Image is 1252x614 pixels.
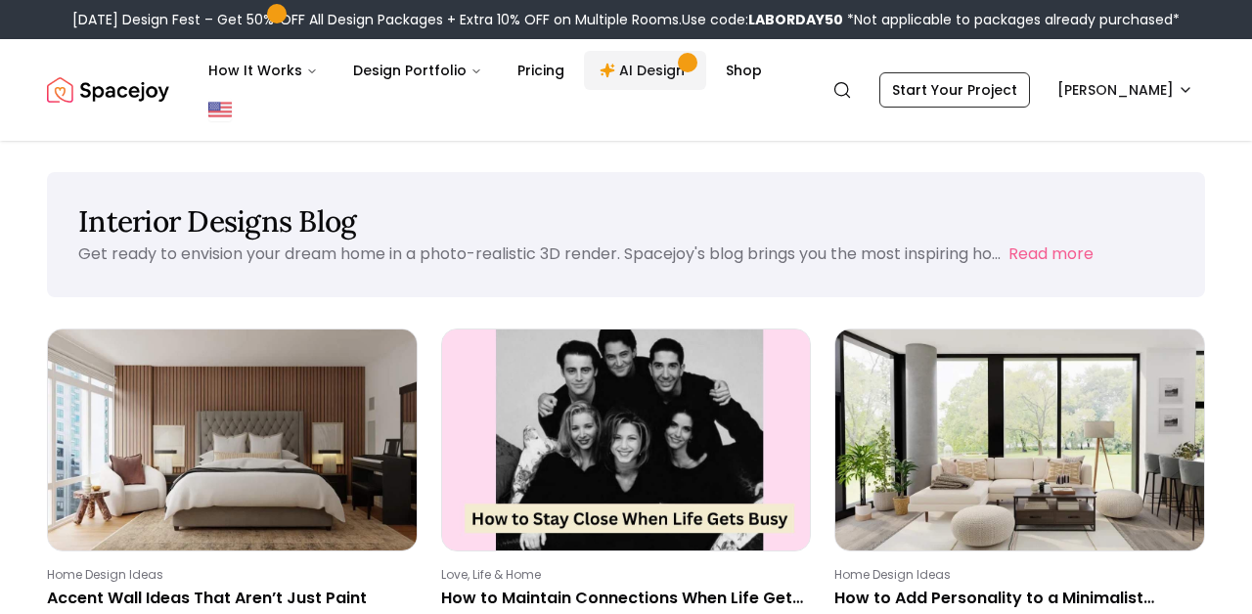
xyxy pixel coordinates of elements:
img: How to Maintain Connections When Life Gets Busy (Without Feeling Guilty) [442,329,811,550]
a: Spacejoy [47,70,169,110]
button: Read more [1008,242,1094,266]
a: Pricing [502,51,580,90]
p: Accent Wall Ideas That Aren’t Just Paint [47,587,410,610]
button: How It Works [193,51,334,90]
p: Get ready to envision your dream home in a photo-realistic 3D render. Spacejoy's blog brings you ... [78,242,1001,265]
p: Home Design Ideas [834,567,1197,583]
img: United States [208,98,232,121]
p: Home Design Ideas [47,567,410,583]
a: AI Design [584,51,706,90]
span: Use code: [682,10,843,29]
nav: Global [47,39,1205,141]
a: Shop [710,51,778,90]
p: How to Maintain Connections When Life Gets Busy (Without Feeling Guilty) [441,587,804,610]
nav: Main [193,51,778,90]
p: Love, Life & Home [441,567,804,583]
img: Accent Wall Ideas That Aren’t Just Paint [48,329,417,550]
h1: Interior Designs Blog [78,203,1174,239]
b: LABORDAY50 [748,10,843,29]
button: [PERSON_NAME] [1046,72,1205,108]
p: How to Add Personality to a Minimalist Home: Stylish Ideas for Warmth & Character [834,587,1197,610]
img: Spacejoy Logo [47,70,169,110]
button: Design Portfolio [337,51,498,90]
img: How to Add Personality to a Minimalist Home: Stylish Ideas for Warmth & Character [835,329,1204,550]
a: Start Your Project [879,72,1030,108]
span: *Not applicable to packages already purchased* [843,10,1180,29]
div: [DATE] Design Fest – Get 50% OFF All Design Packages + Extra 10% OFF on Multiple Rooms. [72,10,1180,29]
